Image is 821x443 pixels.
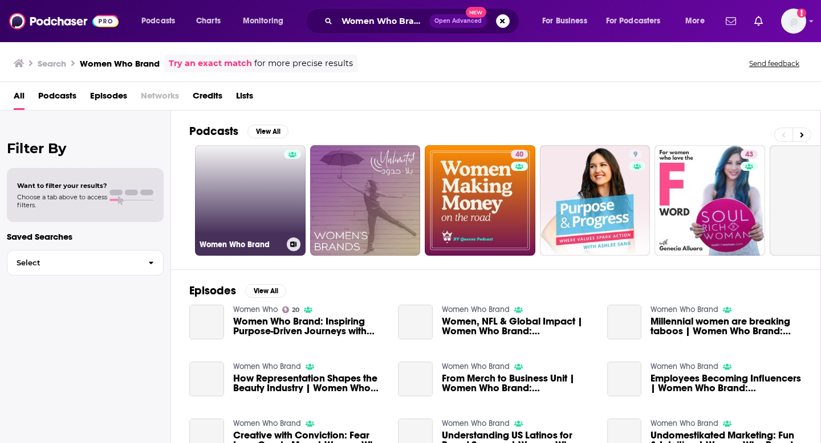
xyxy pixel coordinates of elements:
a: Women Who Brand: Inspiring Purpose-Driven Journeys with Amelia Ellenstein [233,317,385,336]
a: Women, NFL & Global Impact | Women Who Brand: Marissa Solis, SVP of Global Brand & Consumer MKT, ... [398,305,433,339]
a: From Merch to Business Unit | Women Who Brand: Alex Crawford, Sr Marketing Specialist, 7-Eleven [398,362,433,396]
a: Employees Becoming Influencers | Women Who Brand: Sami Lambert, Social Media Director at Adweek [651,374,802,393]
a: How Representation Shapes the Beauty Industry | Women Who Brand: Denée Pearson, Global Brand Pres... [233,374,385,393]
a: Women Who [233,305,278,314]
a: Podcasts [38,87,76,110]
h2: Filter By [7,140,164,157]
span: Employees Becoming Influencers | Women Who Brand: [PERSON_NAME], Social Media Director at Adweek [651,374,802,393]
h3: Women Who Brand [80,58,160,69]
a: Show notifications dropdown [721,11,741,31]
span: Millennial women are breaking taboos | Women Who Brand: [PERSON_NAME], Director, DTC & Martech, OLLY [651,317,802,336]
span: Women, NFL & Global Impact | Women Who Brand: [PERSON_NAME], SVP of Global Brand & Consumer MKT, ... [442,317,594,336]
button: open menu [235,12,298,30]
span: 43 [745,149,753,161]
a: 43 [655,145,765,256]
button: Open AdvancedNew [429,14,487,28]
a: Lists [236,87,253,110]
button: Show profile menu [781,9,806,34]
p: Saved Searches [7,231,164,242]
svg: Add a profile image [797,9,806,18]
a: Show notifications dropdown [750,11,767,31]
span: Open Advanced [434,18,482,24]
a: 9 [540,145,651,256]
span: Choose a tab above to access filters. [17,193,107,209]
span: Want to filter your results? [17,182,107,190]
span: Networks [141,87,179,110]
span: For Business [542,13,587,29]
span: More [685,13,705,29]
span: 40 [515,149,523,161]
a: Millennial women are breaking taboos | Women Who Brand: Jennifer Peters, Director, DTC & Martech,... [607,305,642,339]
a: EpisodesView All [189,284,286,298]
a: Women Who Brand: Inspiring Purpose-Driven Journeys with Amelia Ellenstein [189,305,224,339]
span: Podcasts [141,13,175,29]
h3: Search [38,58,66,69]
h2: Episodes [189,284,236,298]
span: 9 [633,149,637,161]
a: Women Who Brand [442,419,510,428]
a: Millennial women are breaking taboos | Women Who Brand: Jennifer Peters, Director, DTC & Martech,... [651,317,802,336]
span: Logged in as redsetterpr [781,9,806,34]
a: 9 [629,150,642,159]
button: View All [245,284,286,298]
button: Select [7,250,164,276]
a: Women, NFL & Global Impact | Women Who Brand: Marissa Solis, SVP of Global Brand & Consumer MKT, ... [442,317,594,336]
button: open menu [534,12,601,30]
a: Women Who Brand [651,362,718,371]
button: open menu [599,12,677,30]
button: open menu [677,12,719,30]
a: Women Who Brand [233,362,301,371]
a: Women Who Brand [651,305,718,314]
a: Employees Becoming Influencers | Women Who Brand: Sami Lambert, Social Media Director at Adweek [607,362,642,396]
button: open menu [133,12,190,30]
a: Charts [189,12,227,30]
span: Monitoring [243,13,283,29]
a: Credits [193,87,222,110]
a: Women Who Brand [442,362,510,371]
h3: Women Who Brand [200,240,282,249]
a: All [14,87,25,110]
span: for more precise results [254,57,353,70]
a: PodcastsView All [189,124,288,138]
span: Women Who Brand: Inspiring Purpose-Driven Journeys with [PERSON_NAME] [233,317,385,336]
button: View All [247,125,288,138]
a: Women Who Brand [195,145,306,256]
img: Podchaser - Follow, Share and Rate Podcasts [9,10,119,32]
a: From Merch to Business Unit | Women Who Brand: Alex Crawford, Sr Marketing Specialist, 7-Eleven [442,374,594,393]
a: 40 [425,145,535,256]
a: How Representation Shapes the Beauty Industry | Women Who Brand: Denée Pearson, Global Brand Pres... [189,362,224,396]
span: How Representation Shapes the Beauty Industry | Women Who Brand: [PERSON_NAME], Global Brand Pres... [233,374,385,393]
span: Charts [196,13,221,29]
div: Search podcasts, credits, & more... [316,8,530,34]
a: 43 [741,150,758,159]
h2: Podcasts [189,124,238,138]
span: From Merch to Business Unit | Women Who Brand: [PERSON_NAME], Sr Marketing Specialist, 7-Eleven [442,374,594,393]
span: For Podcasters [606,13,661,29]
button: Send feedback [746,59,803,68]
span: New [466,7,486,18]
img: User Profile [781,9,806,34]
input: Search podcasts, credits, & more... [337,12,429,30]
span: Select [7,259,139,266]
a: Try an exact match [169,57,252,70]
a: Women Who Brand [442,305,510,314]
a: 40 [511,150,528,159]
a: Episodes [90,87,127,110]
a: Women Who Brand [233,419,301,428]
a: Women Who Brand [651,419,718,428]
a: 20 [282,306,300,313]
span: 20 [292,307,299,313]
